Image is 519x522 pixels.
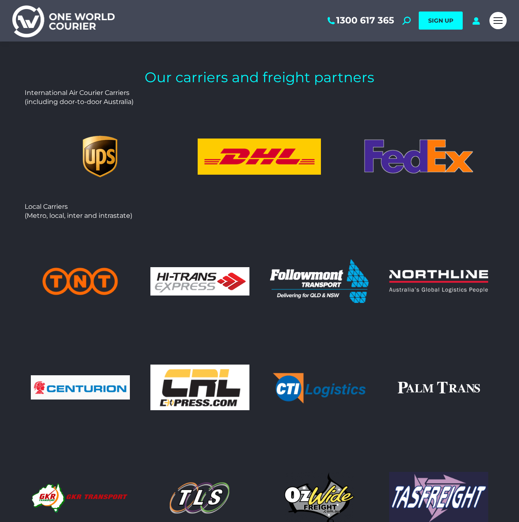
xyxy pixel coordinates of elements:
[428,17,453,24] span: SIGN UP
[95,70,424,84] h4: Our carriers and freight partners
[150,267,249,295] img: Hi Trans Express logo
[31,267,130,296] img: TNT logo Australian freight company
[69,129,131,184] img: ups
[25,202,494,221] p: Local Carriers (Metro, local, inter and intrastate)
[389,270,488,293] img: Northline
[150,365,249,410] img: CRL Express Logo
[270,369,369,406] img: CTI Logistics
[25,88,494,107] p: International Air Courier Carriers (including door-to-door Australia)
[326,15,394,26] a: 1300 617 365
[198,139,321,175] img: DHl logo
[357,139,480,175] img: FedEx logo
[419,12,463,30] a: SIGN UP
[12,4,115,37] img: One World Courier
[489,12,507,29] a: Mobile menu icon
[270,259,369,303] img: Followmont Transport Queensland
[398,381,480,394] img: Palm Trans Transport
